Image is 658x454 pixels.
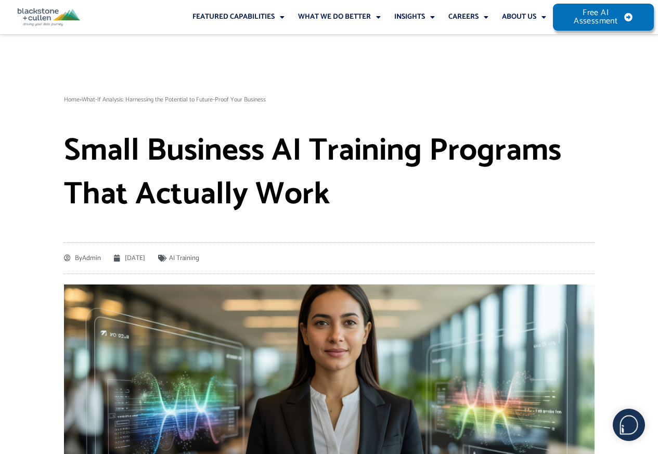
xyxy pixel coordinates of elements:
nav: breadcrumbs [64,92,595,108]
h1: Small Business AI Training Programs That Actually Work [64,129,595,216]
span: Admin [71,251,101,266]
time: [DATE] [125,253,145,264]
span: What-If Analysis: Harnessing the Potential to Future-Proof Your Business [82,95,266,105]
span: By [75,253,82,264]
a: Free AI Assessment [553,4,653,31]
a: Home [64,95,80,105]
span: Free AI Assessment [574,9,617,25]
span: » [80,95,82,105]
img: users%2F5SSOSaKfQqXq3cFEnIZRYMEs4ra2%2Fmedia%2Fimages%2F-Bulle%20blanche%20sans%20fond%20%2B%20ma... [613,409,644,440]
a: AI Training [169,253,199,264]
a: [DATE] [114,251,145,266]
a: ByAdmin [64,251,101,266]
